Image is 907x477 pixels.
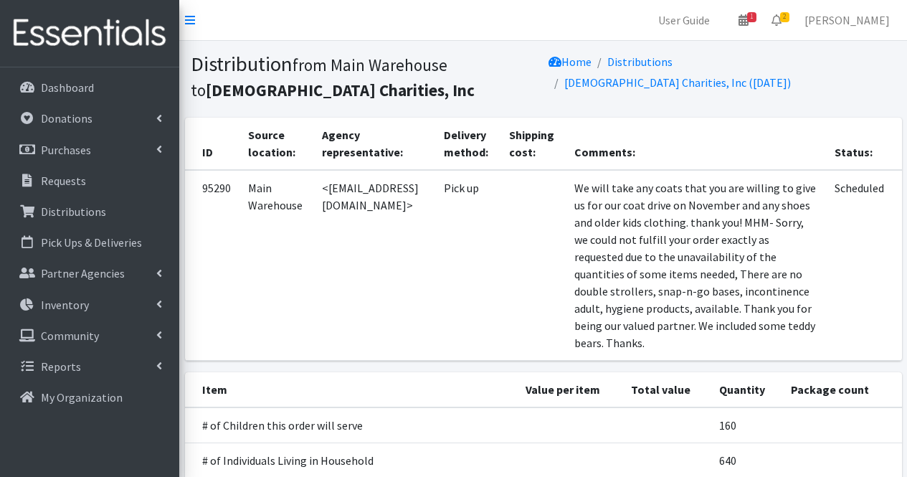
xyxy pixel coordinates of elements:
[711,372,783,407] th: Quantity
[500,118,565,170] th: Shipping cost:
[191,52,538,101] h1: Distribution
[6,166,174,195] a: Requests
[727,6,760,34] a: 1
[566,118,827,170] th: Comments:
[435,170,500,361] td: Pick up
[782,372,901,407] th: Package count
[760,6,793,34] a: 2
[239,118,314,170] th: Source location:
[185,118,239,170] th: ID
[41,298,89,312] p: Inventory
[41,266,125,280] p: Partner Agencies
[41,80,94,95] p: Dashboard
[826,170,901,361] td: Scheduled
[6,352,174,381] a: Reports
[41,235,142,250] p: Pick Ups & Deliveries
[435,118,500,170] th: Delivery method:
[6,228,174,257] a: Pick Ups & Deliveries
[41,359,81,374] p: Reports
[191,55,475,100] small: from Main Warehouse to
[647,6,721,34] a: User Guide
[517,372,622,407] th: Value per item
[566,170,827,361] td: We will take any coats that you are willing to give us for our coat drive on November and any sho...
[185,372,518,407] th: Item
[6,197,174,226] a: Distributions
[780,12,789,22] span: 2
[6,9,174,57] img: HumanEssentials
[6,321,174,350] a: Community
[313,170,435,361] td: <[EMAIL_ADDRESS][DOMAIN_NAME]>
[41,329,99,343] p: Community
[607,55,673,69] a: Distributions
[206,80,475,100] b: [DEMOGRAPHIC_DATA] Charities, Inc
[313,118,435,170] th: Agency representative:
[41,111,92,126] p: Donations
[41,143,91,157] p: Purchases
[185,170,239,361] td: 95290
[549,55,592,69] a: Home
[826,118,901,170] th: Status:
[41,174,86,188] p: Requests
[793,6,901,34] a: [PERSON_NAME]
[747,12,756,22] span: 1
[41,390,123,405] p: My Organization
[41,204,106,219] p: Distributions
[6,136,174,164] a: Purchases
[6,259,174,288] a: Partner Agencies
[711,407,783,443] td: 160
[6,73,174,102] a: Dashboard
[185,407,518,443] td: # of Children this order will serve
[239,170,314,361] td: Main Warehouse
[6,291,174,319] a: Inventory
[6,383,174,412] a: My Organization
[564,75,791,90] a: [DEMOGRAPHIC_DATA] Charities, Inc ([DATE])
[6,104,174,133] a: Donations
[622,372,711,407] th: Total value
